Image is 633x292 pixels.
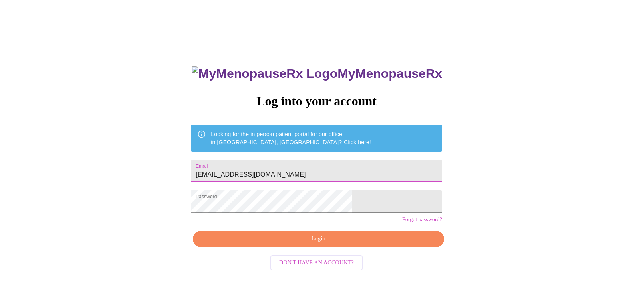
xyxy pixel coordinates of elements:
img: MyMenopauseRx Logo [192,66,337,81]
a: Click here! [344,139,371,145]
span: Login [202,234,435,244]
h3: Log into your account [191,94,442,109]
button: Don't have an account? [270,255,363,271]
div: Looking for the in person patient portal for our office in [GEOGRAPHIC_DATA], [GEOGRAPHIC_DATA]? [211,127,371,149]
h3: MyMenopauseRx [192,66,442,81]
a: Forgot password? [402,217,442,223]
span: Don't have an account? [279,258,354,268]
a: Don't have an account? [268,259,365,266]
button: Login [193,231,444,247]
